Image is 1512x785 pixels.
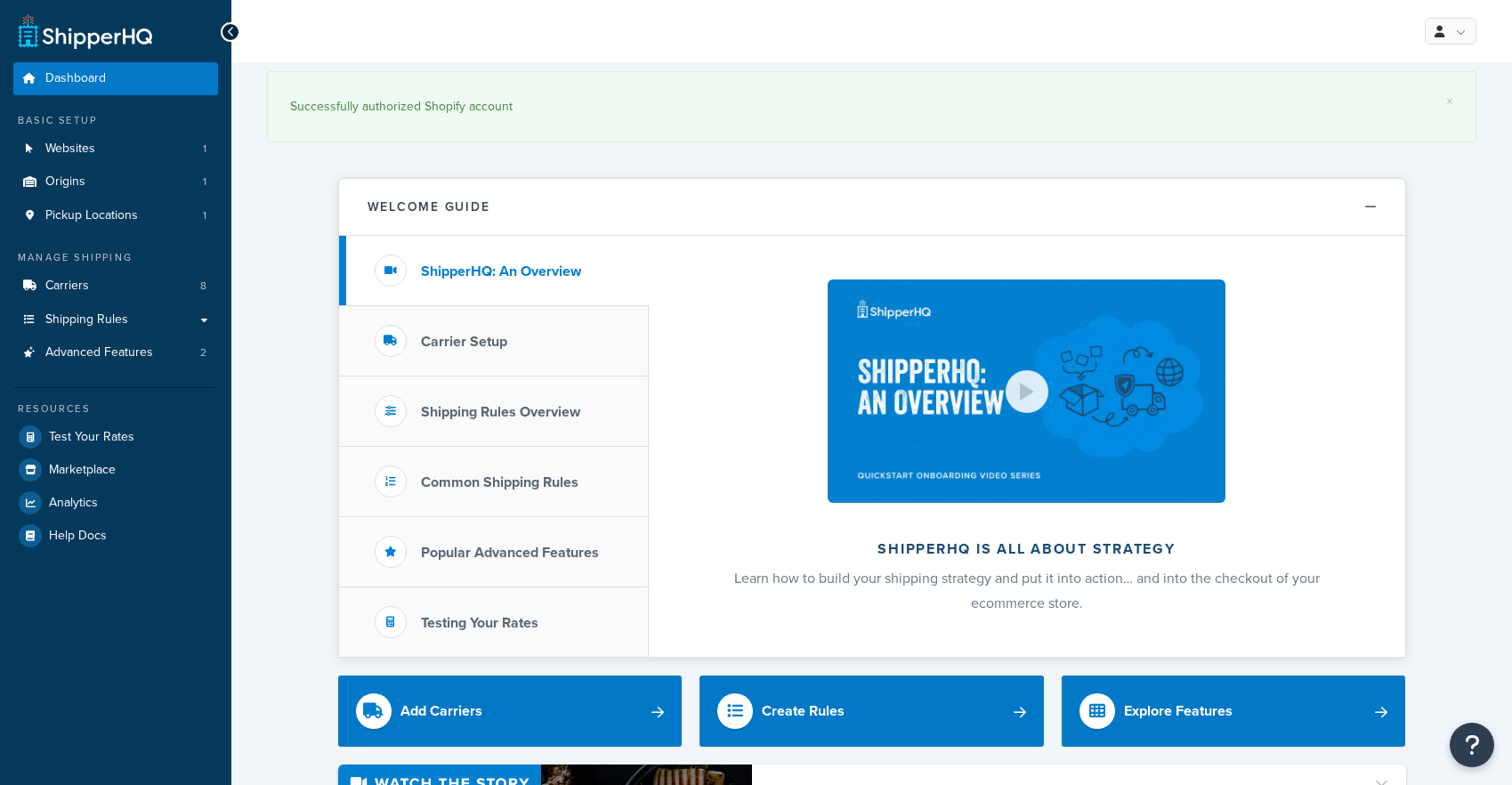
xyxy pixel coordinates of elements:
a: Advanced Features2 [13,336,218,369]
span: Pickup Locations [45,208,138,223]
span: Carriers [45,279,89,294]
a: Explore Features [1062,676,1406,747]
div: Manage Shipping [13,250,218,265]
a: Websites1 [13,133,218,166]
span: Test Your Rates [49,430,134,445]
button: Welcome Guide [339,179,1405,236]
span: Analytics [49,496,98,511]
span: 8 [200,279,206,294]
a: Test Your Rates [13,421,218,453]
a: × [1446,94,1453,109]
span: 1 [203,208,206,223]
li: Websites [13,133,218,166]
span: Learn how to build your shipping strategy and put it into action… and into the checkout of your e... [734,568,1320,613]
span: Shipping Rules [45,312,128,328]
div: Basic Setup [13,113,218,128]
a: Carriers8 [13,270,218,303]
span: 1 [203,142,206,157]
span: 2 [200,345,206,360]
div: Create Rules [762,699,845,724]
span: Dashboard [45,71,106,86]
span: 1 [203,174,206,190]
h2: Welcome Guide [368,200,490,214]
a: Dashboard [13,62,218,95]
a: Create Rules [699,676,1044,747]
h3: Common Shipping Rules [421,474,578,490]
img: ShipperHQ is all about strategy [828,279,1225,503]
span: Origins [45,174,85,190]
a: Marketplace [13,454,218,486]
h3: Carrier Setup [421,334,507,350]
button: Open Resource Center [1450,723,1494,767]
a: Analytics [13,487,218,519]
div: Successfully authorized Shopify account [290,94,1453,119]
h3: Testing Your Rates [421,615,538,631]
a: Shipping Rules [13,303,218,336]
div: Resources [13,401,218,417]
h3: Popular Advanced Features [421,545,599,561]
a: Origins1 [13,166,218,198]
li: Pickup Locations [13,199,218,232]
li: Carriers [13,270,218,303]
span: Marketplace [49,463,116,478]
span: Help Docs [49,529,107,544]
li: Advanced Features [13,336,218,369]
span: Websites [45,142,95,157]
h3: ShipperHQ: An Overview [421,263,581,279]
h3: Shipping Rules Overview [421,404,580,420]
a: Help Docs [13,520,218,552]
span: Advanced Features [45,345,153,360]
div: Add Carriers [400,699,482,724]
div: Explore Features [1124,699,1233,724]
h2: ShipperHQ is all about strategy [696,541,1358,557]
a: Add Carriers [338,676,683,747]
li: Origins [13,166,218,198]
a: Pickup Locations1 [13,199,218,232]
